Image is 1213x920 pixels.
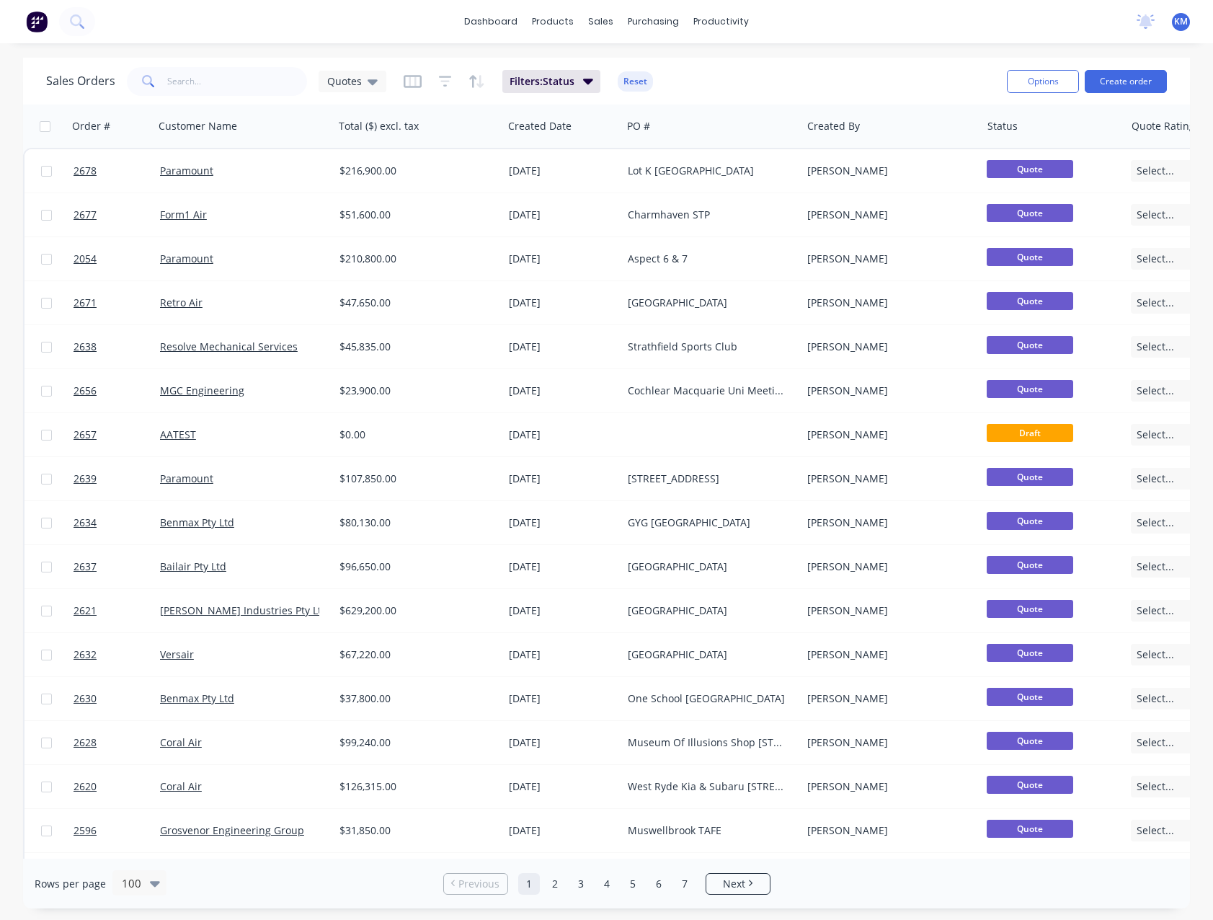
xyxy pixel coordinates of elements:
button: Reset [618,71,653,92]
a: Page 5 [622,873,644,895]
a: Page 2 [544,873,566,895]
div: [PERSON_NAME] [807,779,967,794]
div: [DATE] [509,208,616,222]
a: 2671 [74,281,160,324]
div: [DATE] [509,735,616,750]
button: Options [1007,70,1079,93]
a: 2054 [74,237,160,280]
span: 2632 [74,647,97,662]
span: Quote [987,160,1073,178]
div: Created By [807,119,860,133]
span: Select... [1137,516,1174,530]
div: [GEOGRAPHIC_DATA] [628,296,788,310]
div: $107,850.00 [339,472,489,486]
span: Select... [1137,164,1174,178]
span: Quote [987,820,1073,838]
span: Quote [987,292,1073,310]
span: Select... [1137,691,1174,706]
div: Order # [72,119,110,133]
span: 2677 [74,208,97,222]
div: $51,600.00 [339,208,489,222]
span: Select... [1137,779,1174,794]
a: Paramount [160,472,213,485]
div: $210,800.00 [339,252,489,266]
a: Page 4 [596,873,618,895]
div: Muswellbrook TAFE [628,823,788,838]
span: 2656 [74,384,97,398]
div: Customer Name [159,119,237,133]
span: 2634 [74,516,97,530]
a: 2638 [74,325,160,368]
span: Select... [1137,647,1174,662]
div: [GEOGRAPHIC_DATA] [628,559,788,574]
span: Select... [1137,823,1174,838]
span: Select... [1137,603,1174,618]
div: [PERSON_NAME] [807,559,967,574]
span: Quote [987,380,1073,398]
span: 2054 [74,252,97,266]
span: 2637 [74,559,97,574]
div: $80,130.00 [339,516,489,530]
div: PO # [627,119,650,133]
span: 2638 [74,340,97,354]
span: Select... [1137,208,1174,222]
span: Quote [987,600,1073,618]
span: 2596 [74,823,97,838]
div: [DATE] [509,559,616,574]
span: Select... [1137,296,1174,310]
div: [DATE] [509,164,616,178]
div: [DATE] [509,516,616,530]
a: Page 6 [648,873,670,895]
span: Select... [1137,735,1174,750]
div: [PERSON_NAME] [807,823,967,838]
a: Versair [160,647,194,661]
div: [PERSON_NAME] [807,516,967,530]
ul: Pagination [437,873,776,895]
div: $216,900.00 [339,164,489,178]
div: products [525,11,581,32]
div: Total ($) excl. tax [339,119,419,133]
span: 2639 [74,472,97,486]
div: [GEOGRAPHIC_DATA] [628,647,788,662]
span: Select... [1137,384,1174,398]
div: $31,850.00 [339,823,489,838]
a: Page 7 [674,873,696,895]
div: Museum Of Illusions Shop [STREET_ADDRESS][PERSON_NAME] [628,735,788,750]
span: 2671 [74,296,97,310]
span: Quote [987,204,1073,222]
a: Retro Air [160,296,203,309]
div: [PERSON_NAME] [807,296,967,310]
div: West Ryde Kia & Subaru [STREET_ADDRESS] [628,779,788,794]
div: $67,220.00 [339,647,489,662]
div: [DATE] [509,340,616,354]
a: 2656 [74,369,160,412]
a: Page 1 is your current page [518,873,540,895]
a: 2678 [74,149,160,193]
a: 2621 [74,589,160,632]
a: 2632 [74,633,160,676]
h1: Sales Orders [46,74,115,88]
a: Grosvenor Engineering Group [160,823,304,837]
div: Aspect 6 & 7 [628,252,788,266]
a: 2628 [74,721,160,764]
div: One School [GEOGRAPHIC_DATA] [628,691,788,706]
div: [PERSON_NAME] [807,428,967,442]
a: dashboard [457,11,525,32]
div: $126,315.00 [339,779,489,794]
div: [DATE] [509,823,616,838]
a: Bailair Pty Ltd [160,559,226,573]
div: [DATE] [509,603,616,618]
a: Next page [706,877,770,891]
div: [PERSON_NAME] [807,691,967,706]
span: Quote [987,732,1073,750]
a: Benmax Pty Ltd [160,691,234,705]
div: [DATE] [509,384,616,398]
span: 2621 [74,603,97,618]
div: $0.00 [339,428,489,442]
a: 2634 [74,501,160,544]
span: Rows per page [35,877,106,891]
div: sales [581,11,621,32]
a: Resolve Mechanical Services [160,340,298,353]
div: Lot K [GEOGRAPHIC_DATA] [628,164,788,178]
div: Created Date [508,119,572,133]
